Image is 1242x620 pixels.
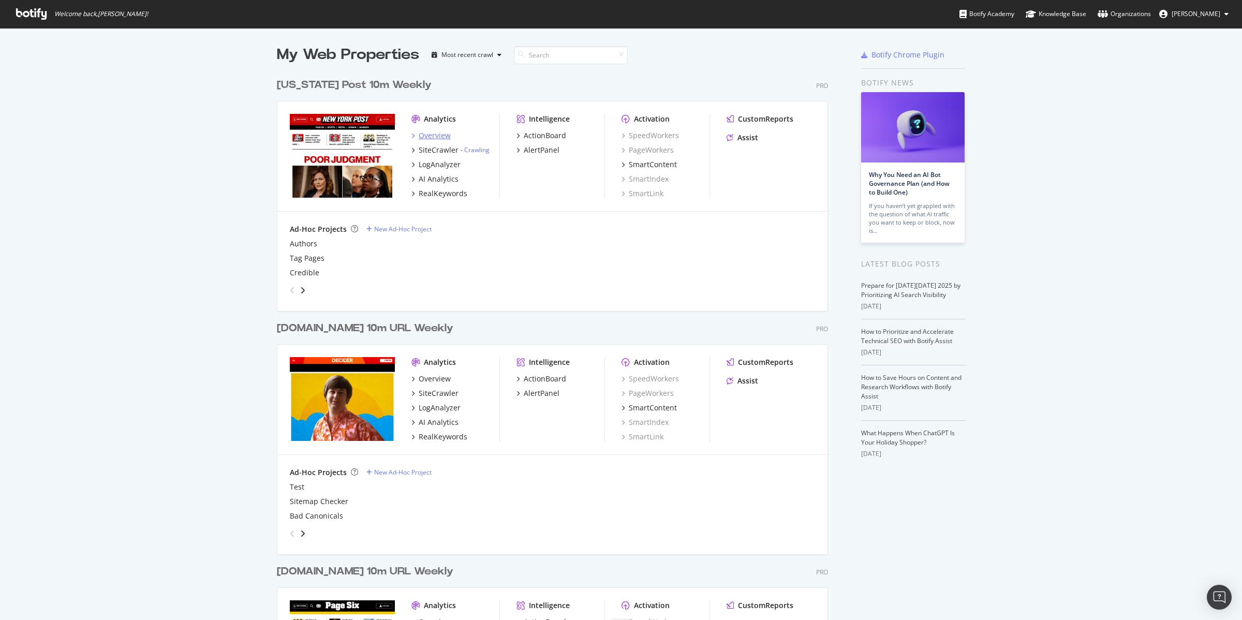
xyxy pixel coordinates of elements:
a: SmartContent [622,159,677,170]
div: CustomReports [738,600,793,611]
div: Organizations [1098,9,1151,19]
div: ActionBoard [524,130,566,141]
a: PageWorkers [622,388,674,398]
a: Authors [290,239,317,249]
div: Assist [737,376,758,386]
a: CustomReports [727,600,793,611]
div: SmartLink [622,188,663,199]
a: AlertPanel [516,388,559,398]
div: Intelligence [529,114,570,124]
a: LogAnalyzer [411,159,461,170]
a: AI Analytics [411,174,459,184]
a: Crawling [464,145,490,154]
div: Intelligence [529,357,570,367]
div: [DATE] [861,302,965,311]
div: Overview [419,374,451,384]
button: [PERSON_NAME] [1151,6,1237,22]
div: Ad-Hoc Projects [290,467,347,478]
div: Botify Chrome Plugin [871,50,944,60]
div: Tag Pages [290,253,324,263]
a: Sitemap Checker [290,496,348,507]
div: ActionBoard [524,374,566,384]
a: Why You Need an AI Bot Governance Plan (and How to Build One) [869,170,950,197]
div: Overview [419,130,451,141]
a: SmartLink [622,432,663,442]
a: RealKeywords [411,432,467,442]
div: AlertPanel [524,388,559,398]
a: [DOMAIN_NAME] 10m URL Weekly [277,321,457,336]
a: Assist [727,132,758,143]
div: CustomReports [738,114,793,124]
div: RealKeywords [419,432,467,442]
img: www.Nypost.com [290,114,395,198]
div: [US_STATE] Post 10m Weekly [277,78,432,93]
a: [DOMAIN_NAME] 10m URL Weekly [277,564,457,579]
a: SpeedWorkers [622,374,679,384]
div: AlertPanel [524,145,559,155]
a: Overview [411,130,451,141]
a: New Ad-Hoc Project [366,468,432,477]
a: Bad Canonicals [290,511,343,521]
a: RealKeywords [411,188,467,199]
a: CustomReports [727,114,793,124]
a: LogAnalyzer [411,403,461,413]
a: SiteCrawler- Crawling [411,145,490,155]
a: Botify Chrome Plugin [861,50,944,60]
div: angle-left [286,525,299,542]
div: Analytics [424,114,456,124]
button: Most recent crawl [427,47,506,63]
img: Why You Need an AI Bot Governance Plan (and How to Build One) [861,92,965,163]
div: Open Intercom Messenger [1207,585,1232,610]
a: Credible [290,268,319,278]
div: AI Analytics [419,174,459,184]
a: SiteCrawler [411,388,459,398]
div: CustomReports [738,357,793,367]
span: Brendan O'Connell [1172,9,1220,18]
div: SmartContent [629,159,677,170]
div: New Ad-Hoc Project [374,468,432,477]
div: Botify news [861,77,965,88]
a: Overview [411,374,451,384]
a: Prepare for [DATE][DATE] 2025 by Prioritizing AI Search Visibility [861,281,960,299]
div: Knowledge Base [1026,9,1086,19]
div: Pro [816,81,828,90]
a: ActionBoard [516,130,566,141]
div: My Web Properties [277,45,419,65]
div: Most recent crawl [441,52,493,58]
div: [DOMAIN_NAME] 10m URL Weekly [277,321,453,336]
div: PageWorkers [622,145,674,155]
div: Analytics [424,357,456,367]
div: Botify Academy [959,9,1014,19]
div: Analytics [424,600,456,611]
div: If you haven’t yet grappled with the question of what AI traffic you want to keep or block, now is… [869,202,957,235]
div: SmartIndex [622,174,669,184]
div: Activation [634,357,670,367]
div: SmartIndex [622,417,669,427]
a: CustomReports [727,357,793,367]
a: ActionBoard [516,374,566,384]
div: angle-left [286,282,299,299]
img: www.Decider.com [290,357,395,441]
input: Search [514,46,628,64]
div: [DATE] [861,348,965,357]
a: AlertPanel [516,145,559,155]
a: Test [290,482,304,492]
div: AI Analytics [419,417,459,427]
a: AI Analytics [411,417,459,427]
div: - [461,145,490,154]
div: RealKeywords [419,188,467,199]
div: Intelligence [529,600,570,611]
a: [US_STATE] Post 10m Weekly [277,78,436,93]
div: angle-right [299,285,306,296]
div: New Ad-Hoc Project [374,225,432,233]
div: Latest Blog Posts [861,258,965,270]
a: What Happens When ChatGPT Is Your Holiday Shopper? [861,429,955,447]
div: LogAnalyzer [419,403,461,413]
